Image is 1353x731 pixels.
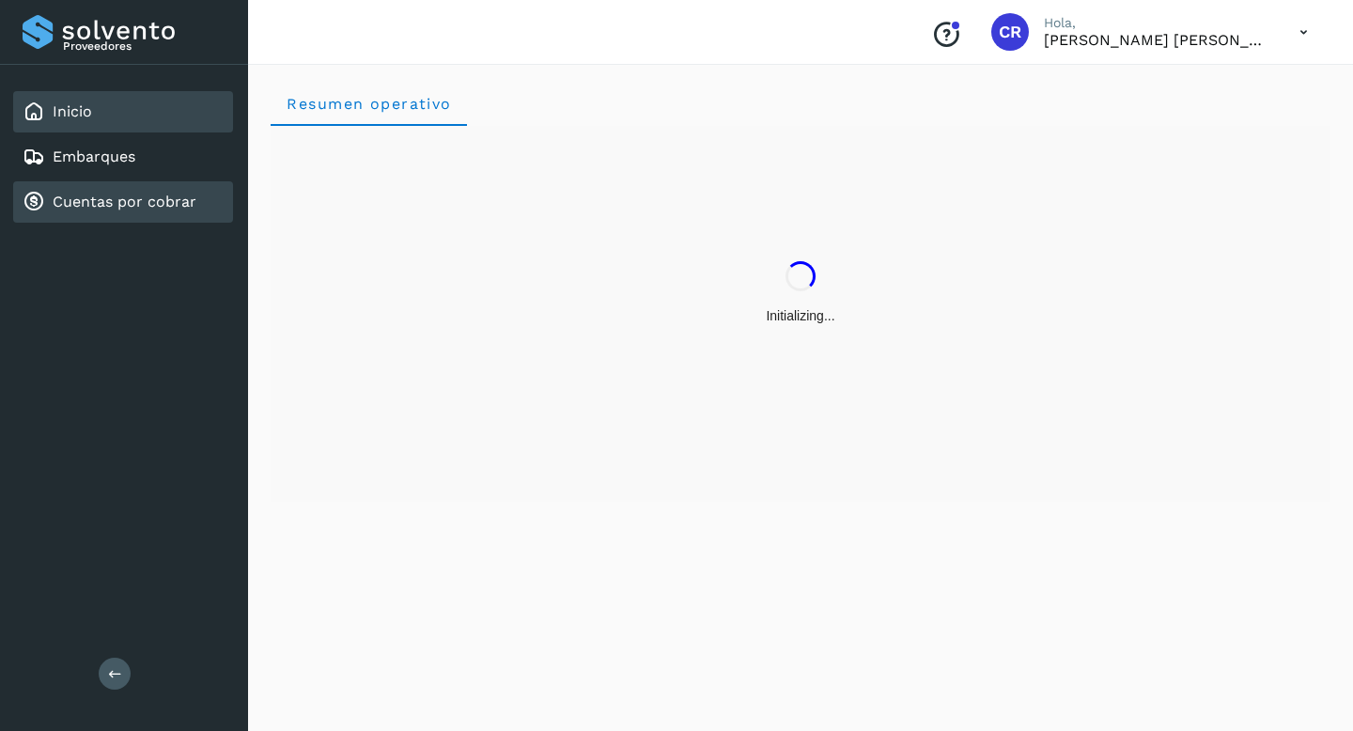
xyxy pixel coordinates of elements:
span: Resumen operativo [286,95,452,113]
a: Embarques [53,148,135,165]
p: Proveedores [63,39,225,53]
a: Cuentas por cobrar [53,193,196,210]
div: Embarques [13,136,233,178]
a: Inicio [53,102,92,120]
p: CARLOS RODOLFO BELLI PEDRAZA [1044,31,1269,49]
div: Inicio [13,91,233,132]
p: Hola, [1044,15,1269,31]
div: Cuentas por cobrar [13,181,233,223]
